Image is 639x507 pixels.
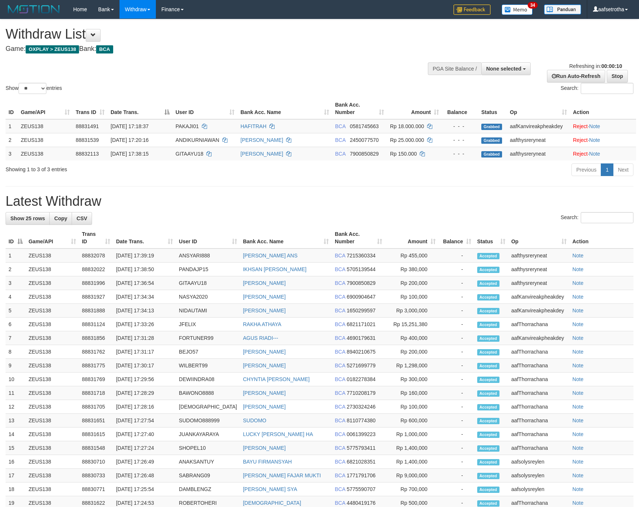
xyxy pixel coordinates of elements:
[570,227,633,248] th: Action
[79,263,113,276] td: 88832022
[96,45,113,53] span: BCA
[79,227,113,248] th: Trans ID: activate to sort column ascending
[79,400,113,414] td: 88831705
[176,441,240,455] td: SHOPEL10
[113,359,176,373] td: [DATE] 17:30:17
[453,4,491,15] img: Feedback.jpg
[240,151,283,157] a: [PERSON_NAME]
[18,98,73,119] th: Game/API: activate to sort column ascending
[347,335,376,341] span: Copy 4690179631 to clipboard
[332,98,387,119] th: Bank Acc. Number: activate to sort column ascending
[445,123,475,130] div: - - -
[26,331,79,345] td: ZEUS138
[507,98,570,119] th: Op: activate to sort column ascending
[428,62,481,75] div: PGA Site Balance /
[113,276,176,290] td: [DATE] 17:36:54
[385,331,439,345] td: Rp 400,000
[243,500,301,506] a: [DEMOGRAPHIC_DATA]
[176,227,240,248] th: User ID: activate to sort column ascending
[335,308,345,313] span: BCA
[6,331,26,345] td: 7
[573,294,584,300] a: Note
[6,386,26,400] td: 11
[113,248,176,263] td: [DATE] 17:39:19
[507,147,570,160] td: aafthysreryneat
[477,404,499,410] span: Accepted
[79,248,113,263] td: 88832078
[79,386,113,400] td: 88831718
[26,290,79,304] td: ZEUS138
[445,136,475,144] div: - - -
[439,304,474,318] td: -
[347,308,376,313] span: Copy 1650299597 to clipboard
[243,280,286,286] a: [PERSON_NAME]
[243,349,286,355] a: [PERSON_NAME]
[243,390,286,396] a: [PERSON_NAME]
[477,335,499,342] span: Accepted
[445,150,475,157] div: - - -
[243,266,307,272] a: IKHSAN [PERSON_NAME]
[26,428,79,441] td: ZEUS138
[243,417,266,423] a: SUDOMO
[243,308,286,313] a: [PERSON_NAME]
[561,83,633,94] label: Search:
[547,70,605,82] a: Run Auto-Refresh
[237,98,332,119] th: Bank Acc. Name: activate to sort column ascending
[79,331,113,345] td: 88831856
[486,66,521,72] span: None selected
[113,227,176,248] th: Date Trans.: activate to sort column ascending
[335,363,345,368] span: BCA
[335,335,345,341] span: BCA
[113,331,176,345] td: [DATE] 17:31:28
[573,321,584,327] a: Note
[6,428,26,441] td: 14
[573,349,584,355] a: Note
[6,212,50,225] a: Show 25 rows
[113,428,176,441] td: [DATE] 17:27:40
[6,248,26,263] td: 1
[573,486,584,492] a: Note
[18,147,73,160] td: ZEUS138
[108,98,173,119] th: Date Trans.: activate to sort column descending
[347,294,376,300] span: Copy 6900904647 to clipboard
[481,151,502,157] span: Grabbed
[113,441,176,455] td: [DATE] 17:27:24
[26,227,79,248] th: Game/API: activate to sort column ascending
[243,321,281,327] a: RAKHA ATHAYA
[26,318,79,331] td: ZEUS138
[176,414,240,428] td: SUDOMO888999
[508,263,570,276] td: aafthysreryneat
[589,151,600,157] a: Note
[26,248,79,263] td: ZEUS138
[478,98,507,119] th: Status
[439,414,474,428] td: -
[573,280,584,286] a: Note
[240,227,332,248] th: Bank Acc. Name: activate to sort column ascending
[243,376,310,382] a: CHYNTIA [PERSON_NAME]
[385,345,439,359] td: Rp 200,000
[508,248,570,263] td: aafthysreryneat
[573,266,584,272] a: Note
[508,373,570,386] td: aafThorrachana
[347,266,376,272] span: Copy 5705139544 to clipboard
[350,137,379,143] span: Copy 2450077570 to clipboard
[335,376,345,382] span: BCA
[26,304,79,318] td: ZEUS138
[439,276,474,290] td: -
[79,276,113,290] td: 88831996
[390,151,417,157] span: Rp 150.000
[385,414,439,428] td: Rp 600,000
[439,386,474,400] td: -
[6,276,26,290] td: 3
[335,137,345,143] span: BCA
[350,151,379,157] span: Copy 7900850829 to clipboard
[573,335,584,341] a: Note
[79,359,113,373] td: 88831775
[176,137,219,143] span: ANDIKURNIAWAN
[347,376,376,382] span: Copy 0182278384 to clipboard
[581,212,633,223] input: Search:
[347,280,376,286] span: Copy 7900850829 to clipboard
[176,151,203,157] span: GITAAYU18
[6,400,26,414] td: 12
[332,227,385,248] th: Bank Acc. Number: activate to sort column ascending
